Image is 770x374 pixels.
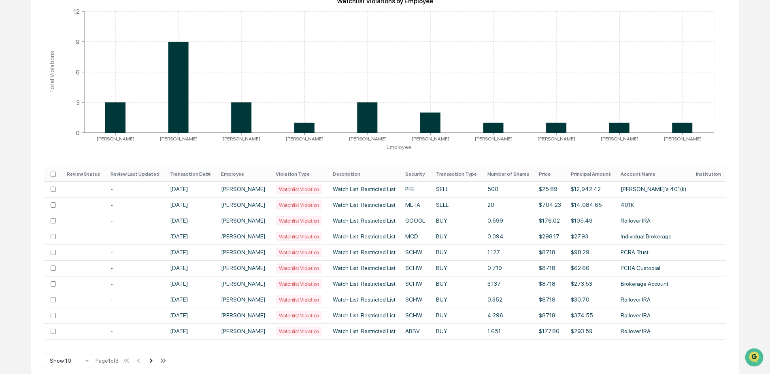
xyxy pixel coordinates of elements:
td: Individual Brokerage [616,229,691,244]
img: 1746055101610-c473b297-6a78-478c-a979-82029cc54cd1 [8,62,23,76]
td: 20 [483,197,534,213]
td: 4.296 [483,308,534,323]
td: [DATE] [165,292,217,308]
td: $30.70 [566,292,616,308]
td: $14,084.65 [566,197,616,213]
div: Watchlist Violation [276,311,322,320]
td: SCHW [400,292,431,308]
td: MCD [400,229,431,244]
button: See all [125,88,147,98]
th: Price [534,167,566,181]
td: BUY [431,213,483,229]
td: [PERSON_NAME] [216,276,271,292]
td: 0.352 [483,292,534,308]
td: - [106,308,165,323]
td: $87.18 [534,292,566,308]
div: Watchlist Violation [276,216,322,225]
td: Watch List: Restricted List [328,213,400,229]
td: SCHW [400,244,431,260]
span: Data Lookup [16,181,51,189]
tspan: 6 [76,68,80,76]
td: - [106,292,165,308]
tspan: [PERSON_NAME] [664,136,702,142]
img: 1746055101610-c473b297-6a78-478c-a979-82029cc54cd1 [16,132,23,139]
td: SELL [431,197,483,213]
td: - [106,181,165,197]
td: [PERSON_NAME] [216,229,271,244]
th: Description [328,167,400,181]
td: 1.651 [483,323,534,339]
td: 0.094 [483,229,534,244]
img: Jack Rasmussen [8,124,21,137]
td: Rollover IRA [616,323,691,339]
tspan: [PERSON_NAME] [538,136,575,142]
td: [PERSON_NAME]'s 401(k) [616,181,691,197]
span: [DATE] [72,110,88,117]
tspan: 9 [76,38,80,45]
span: [PERSON_NAME] [25,132,66,138]
tspan: 12 [73,7,80,15]
td: [PERSON_NAME] [216,181,271,197]
th: Principal Amount [566,167,616,181]
td: [DATE] [165,308,217,323]
td: [PERSON_NAME] [216,197,271,213]
div: Watchlist Violation [276,295,322,304]
td: [DATE] [165,276,217,292]
td: Watch List: Restricted List [328,260,400,276]
th: Employee [216,167,271,181]
td: Watch List: Restricted List [328,229,400,244]
td: ABBV [400,323,431,339]
td: [PERSON_NAME] [216,323,271,339]
tspan: [PERSON_NAME] [286,136,323,142]
span: Pylon [81,201,98,207]
td: SELL [431,181,483,197]
a: 🖐️Preclearance [5,162,55,177]
div: Start new chat [36,62,133,70]
td: [PERSON_NAME] [216,308,271,323]
td: [DATE] [165,181,217,197]
td: [DATE] [165,213,217,229]
th: Security [400,167,431,181]
td: $273.53 [566,276,616,292]
tspan: Employee [387,144,411,150]
a: Powered byPylon [57,200,98,207]
iframe: Open customer support [744,347,766,369]
td: 0.599 [483,213,534,229]
div: Watchlist Violation [276,248,322,257]
span: • [67,110,70,117]
tspan: [PERSON_NAME] [601,136,638,142]
th: Account Name [616,167,691,181]
td: 500 [483,181,534,197]
td: $374.55 [566,308,616,323]
td: $87.18 [534,308,566,323]
td: BUY [431,276,483,292]
tspan: Total Violations [48,51,56,93]
td: Rollover IRA [616,292,691,308]
tspan: [PERSON_NAME] [349,136,387,142]
tspan: 0 [76,129,80,136]
td: Watch List: Restricted List [328,181,400,197]
div: Watchlist Violation [276,279,322,289]
td: $12,942.42 [566,181,616,197]
td: - [106,260,165,276]
div: Past conversations [8,90,52,96]
tspan: [PERSON_NAME] [97,136,134,142]
td: 401K [616,197,691,213]
td: BUY [431,260,483,276]
td: BUY [431,229,483,244]
tspan: [PERSON_NAME] [223,136,261,142]
td: [PERSON_NAME] [216,260,271,276]
td: SCHW [400,260,431,276]
td: Watch List: Restricted List [328,292,400,308]
td: [DATE] [165,323,217,339]
td: $177.86 [534,323,566,339]
td: [DATE] [165,244,217,260]
td: PFE [400,181,431,197]
td: Watch List: Restricted List [328,308,400,323]
div: Watchlist Violation [276,263,322,273]
td: $87.18 [534,244,566,260]
th: Transaction Type [431,167,483,181]
tspan: 3 [76,98,80,106]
